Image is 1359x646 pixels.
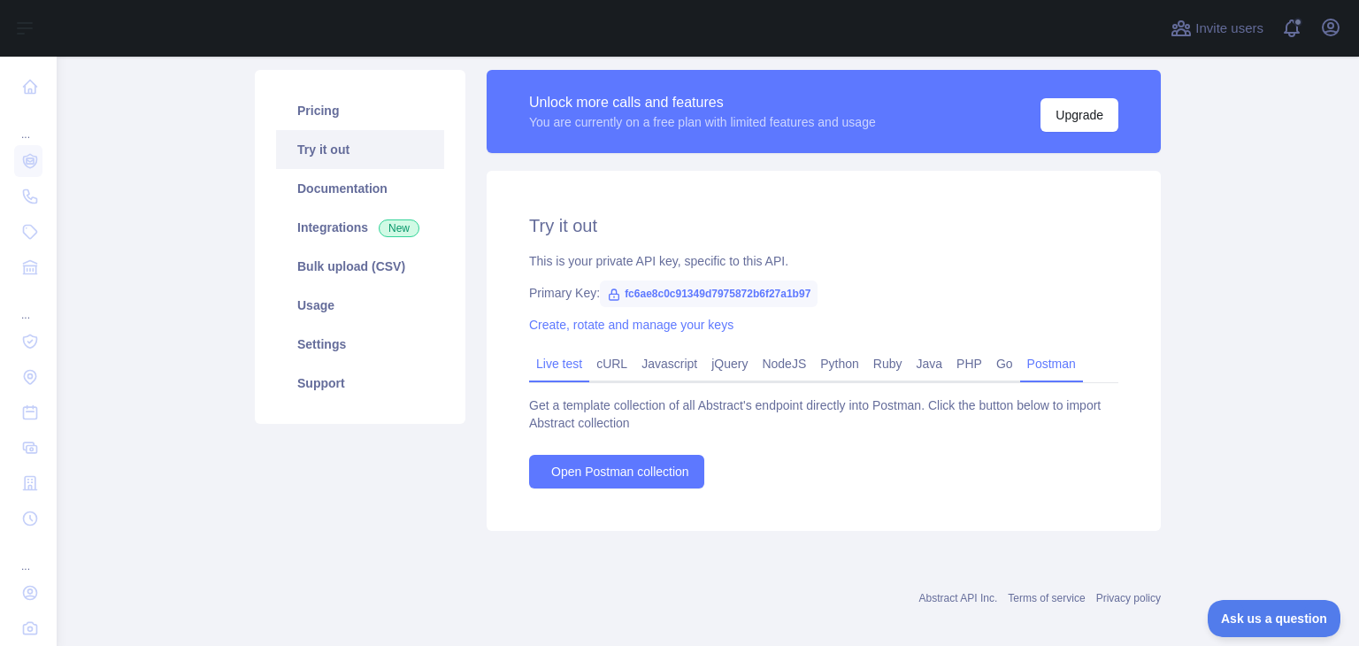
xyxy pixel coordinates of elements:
a: Abstract API Inc. [919,592,998,604]
a: Javascript [634,350,704,378]
a: Live test [529,350,589,378]
h2: Try it out [529,213,1118,238]
span: Invite users [1195,19,1263,39]
a: Support [276,364,444,403]
a: Pricing [276,91,444,130]
div: ... [14,106,42,142]
button: Invite users [1167,14,1267,42]
a: Documentation [276,169,444,208]
div: ... [14,287,42,322]
span: Open Postman collection [551,463,689,481]
a: Usage [276,286,444,325]
a: Try it out [276,130,444,169]
a: jQuery [704,350,755,378]
a: Integrations New [276,208,444,247]
a: Postman [1020,350,1083,378]
button: Upgrade [1040,98,1118,132]
a: Open Postman collection [529,455,704,488]
a: Python [813,350,866,378]
span: New [379,219,419,237]
a: Privacy policy [1096,592,1161,604]
a: Bulk upload (CSV) [276,247,444,286]
a: PHP [949,350,989,378]
a: NodeJS [755,350,813,378]
div: ... [14,538,42,573]
iframe: Toggle Customer Support [1208,600,1341,637]
a: Create, rotate and manage your keys [529,318,733,332]
a: cURL [589,350,634,378]
a: Ruby [866,350,910,378]
a: Go [989,350,1020,378]
div: This is your private API key, specific to this API. [529,252,1118,270]
div: Unlock more calls and features [529,92,876,113]
a: Terms of service [1008,592,1085,604]
span: fc6ae8c0c91349d7975872b6f27a1b97 [600,281,818,307]
a: Settings [276,325,444,364]
div: Primary Key: [529,284,1118,302]
div: Get a template collection of all Abstract's endpoint directly into Postman. Click the button belo... [529,396,1118,432]
a: Java [910,350,950,378]
div: You are currently on a free plan with limited features and usage [529,113,876,131]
